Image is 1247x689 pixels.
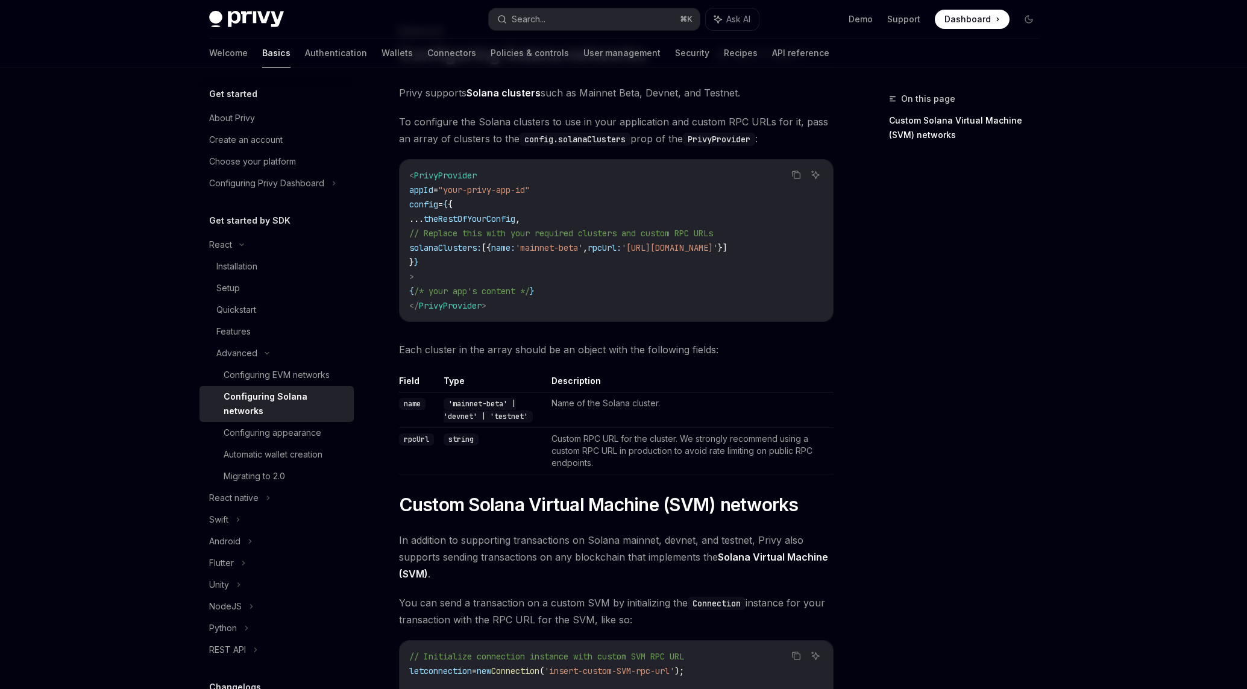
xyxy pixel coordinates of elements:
[199,465,354,487] a: Migrating to 2.0
[688,597,746,610] code: Connection
[209,643,246,657] div: REST API
[199,129,354,151] a: Create an account
[209,599,242,614] div: NodeJS
[887,13,920,25] a: Support
[209,213,291,228] h5: Get started by SDK
[399,113,834,147] span: To configure the Solana clusters to use in your application and custom RPC URLs for it, pass an a...
[399,433,434,445] code: rpcUrl
[724,39,758,68] a: Recipes
[515,242,583,253] span: 'mainnet-beta'
[427,39,476,68] a: Connectors
[224,469,285,483] div: Migrating to 2.0
[414,286,530,297] span: /* your app's content */
[547,392,834,428] td: Name of the Solana cluster.
[409,242,482,253] span: solanaClusters:
[409,170,414,181] span: <
[901,92,955,106] span: On this page
[808,648,823,664] button: Ask AI
[772,39,829,68] a: API reference
[209,11,284,28] img: dark logo
[547,375,834,392] th: Description
[399,84,834,101] span: Privy supports such as Mainnet Beta, Devnet, and Testnet.
[409,184,433,195] span: appId
[726,13,750,25] span: Ask AI
[409,300,419,311] span: </
[788,648,804,664] button: Copy the contents from the code block
[424,213,515,224] span: theRestOfYourConfig
[482,242,491,253] span: [{
[409,286,414,297] span: {
[788,167,804,183] button: Copy the contents from the code block
[439,375,547,392] th: Type
[199,386,354,422] a: Configuring Solana networks
[224,389,347,418] div: Configuring Solana networks
[512,12,545,27] div: Search...
[409,257,414,268] span: }
[477,665,491,676] span: new
[199,151,354,172] a: Choose your platform
[849,13,873,25] a: Demo
[530,286,535,297] span: }
[935,10,1010,29] a: Dashboard
[216,259,257,274] div: Installation
[209,133,283,147] div: Create an account
[209,238,232,252] div: React
[544,665,674,676] span: 'insert-custom-SVM-rpc-url'
[209,111,255,125] div: About Privy
[583,242,588,253] span: ,
[262,39,291,68] a: Basics
[409,228,713,239] span: // Replace this with your required clusters and custom RPC URLs
[444,433,479,445] code: string
[399,398,426,410] code: name
[399,532,834,582] span: In addition to supporting transactions on Solana mainnet, devnet, and testnet, Privy also support...
[209,154,296,169] div: Choose your platform
[224,426,321,440] div: Configuring appearance
[399,551,828,580] a: Solana Virtual Machine (SVM)
[491,665,539,676] span: Connection
[683,133,755,146] code: PrivyProvider
[889,111,1048,145] a: Custom Solana Virtual Machine (SVM) networks
[199,299,354,321] a: Quickstart
[489,8,700,30] button: Search...⌘K
[216,324,251,339] div: Features
[409,271,414,282] span: >
[718,242,727,253] span: }]
[399,594,834,628] span: You can send a transaction on a custom SVM by initializing the instance for your transaction with...
[199,444,354,465] a: Automatic wallet creation
[209,39,248,68] a: Welcome
[209,556,234,570] div: Flutter
[209,87,257,101] h5: Get started
[224,447,322,462] div: Automatic wallet creation
[444,398,533,423] code: 'mainnet-beta' | 'devnet' | 'testnet'
[199,277,354,299] a: Setup
[448,199,453,210] span: {
[216,303,256,317] div: Quickstart
[209,577,229,592] div: Unity
[216,346,257,360] div: Advanced
[1019,10,1038,29] button: Toggle dark mode
[539,665,544,676] span: (
[399,375,439,392] th: Field
[399,341,834,358] span: Each cluster in the array should be an object with the following fields:
[433,184,438,195] span: =
[216,281,240,295] div: Setup
[808,167,823,183] button: Ask AI
[199,107,354,129] a: About Privy
[199,256,354,277] a: Installation
[382,39,413,68] a: Wallets
[409,213,424,224] span: ...
[472,665,477,676] span: =
[547,428,834,474] td: Custom RPC URL for the cluster. We strongly recommend using a custom RPC URL in production to avo...
[621,242,718,253] span: '[URL][DOMAIN_NAME]'
[409,665,424,676] span: let
[414,257,419,268] span: }
[409,199,438,210] span: config
[520,133,630,146] code: config.solanaClusters
[706,8,759,30] button: Ask AI
[438,184,530,195] span: "your-privy-app-id"
[199,321,354,342] a: Features
[419,300,482,311] span: PrivyProvider
[443,199,448,210] span: {
[209,491,259,505] div: React native
[424,665,472,676] span: connection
